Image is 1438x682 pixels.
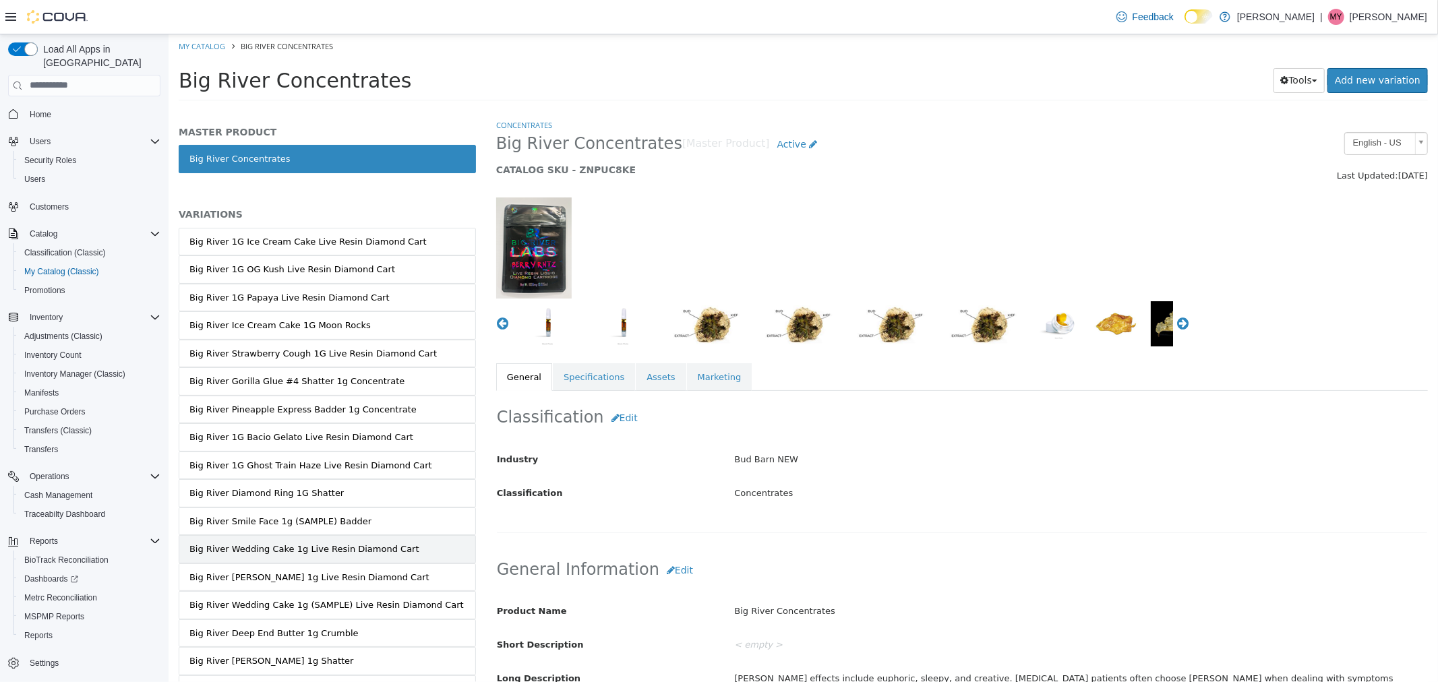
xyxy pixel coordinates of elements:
a: Metrc Reconciliation [19,590,102,606]
span: Feedback [1133,10,1174,24]
a: Promotions [19,282,71,299]
div: Big River Diamond Ring 1G Shatter [21,452,175,466]
div: Bud Barn NEW [556,414,1269,437]
button: Purchase Orders [13,402,166,421]
span: Short Description [328,605,415,615]
button: Previous [328,282,341,296]
button: Classification (Classic) [13,243,166,262]
span: Product Name [328,571,398,582]
span: Cash Management [19,487,160,503]
span: BioTrack Reconciliation [19,552,160,568]
div: Big River [PERSON_NAME] 1g Shatter [21,620,185,633]
a: Inventory Count [19,347,87,363]
a: Cash Management [19,487,98,503]
div: Big River 1G Ice Cream Cake Live Resin Diamond Cart [21,201,258,214]
span: Classification (Classic) [24,247,106,258]
a: English - US [1176,98,1259,121]
button: Inventory Manager (Classic) [13,365,166,383]
span: Customers [30,201,69,212]
a: Add new variation [1159,34,1259,59]
span: Users [19,171,160,187]
span: Transfers (Classic) [24,425,92,436]
a: Assets [467,329,517,357]
p: [PERSON_NAME] [1350,9,1427,25]
span: Settings [24,654,160,671]
span: Reports [19,627,160,644]
button: Operations [24,468,75,485]
button: Inventory [3,308,166,327]
span: Classification (Classic) [19,245,160,261]
a: Dashboards [19,571,84,587]
span: MSPMP Reports [24,611,84,622]
button: Users [13,170,166,189]
div: < empty > [556,599,1269,623]
a: Feedback [1111,3,1179,30]
a: Dashboards [13,569,166,588]
a: My Catalog (Classic) [19,263,104,280]
button: Manifests [13,383,166,402]
button: Catalog [3,224,166,243]
button: Transfers [13,440,166,459]
div: [PERSON_NAME] effects include euphoric, sleepy, and creative. [MEDICAL_DATA] patients often choos... [556,633,1269,669]
span: Cash Management [24,490,92,501]
button: Operations [3,467,166,486]
span: Big River Concentrates [328,99,514,120]
span: Transfers (Classic) [19,423,160,439]
span: Inventory [24,309,160,325]
div: Big River Wedding Cake 1g (SAMPLE) Live Resin Diamond Cart [21,564,295,578]
span: MSPMP Reports [19,609,160,625]
div: Big River Strawberry Cough 1G Live Resin Diamond Cart [21,313,268,326]
a: MSPMP Reports [19,609,90,625]
span: Last Updated: [1168,136,1230,146]
span: Dashboards [19,571,160,587]
span: Security Roles [19,152,160,168]
span: Manifests [24,387,59,398]
button: Users [3,132,166,151]
a: Big River Concentrates [10,111,307,139]
span: Inventory Manager (Classic) [19,366,160,382]
a: Concentrates [328,86,384,96]
span: Inventory Count [24,350,82,361]
span: Home [24,106,160,123]
span: [DATE] [1230,136,1259,146]
button: MSPMP Reports [13,607,166,626]
span: Customers [24,198,160,215]
h5: VARIATIONS [10,174,307,186]
span: Active [609,104,638,115]
button: Catalog [24,226,63,242]
span: Reports [24,630,53,641]
div: Big River 1G Bacio Gelato Live Resin Diamond Cart [21,396,245,410]
div: Big River Pineapple Express Badder 1g Concentrate [21,369,248,382]
a: General [328,329,384,357]
small: [Master Product] [514,104,601,115]
span: MY [1330,9,1342,25]
button: Inventory [24,309,68,325]
div: Big River Deep End Butter 1g Crumble [21,592,190,606]
button: Home [3,104,166,124]
a: Classification (Classic) [19,245,111,261]
span: Adjustments (Classic) [24,331,102,342]
button: Transfers (Classic) [13,421,166,440]
a: Purchase Orders [19,404,91,420]
a: Reports [19,627,58,644]
button: Customers [3,197,166,216]
div: Big River Smile Face 1g (SAMPLE) Badder [21,480,203,494]
div: Big River Concentrates [556,565,1269,589]
span: Inventory [30,312,63,323]
div: Big River Wedding Cake 1g Live Resin Diamond Cart [21,508,251,522]
p: [PERSON_NAME] [1237,9,1315,25]
a: Inventory Manager (Classic) [19,366,131,382]
button: BioTrack Reconciliation [13,551,166,569]
span: Adjustments (Classic) [19,328,160,344]
button: Traceabilty Dashboard [13,505,166,524]
span: Purchase Orders [19,404,160,420]
span: BioTrack Reconciliation [24,555,109,565]
span: Long Description [328,639,412,649]
span: Purchase Orders [24,406,86,417]
span: Inventory Manager (Classic) [24,369,125,379]
a: BioTrack Reconciliation [19,552,114,568]
div: Big River 1G Papaya Live Resin Diamond Cart [21,257,221,270]
span: My Catalog (Classic) [19,263,160,280]
span: Settings [30,658,59,669]
button: Next [1008,282,1021,296]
